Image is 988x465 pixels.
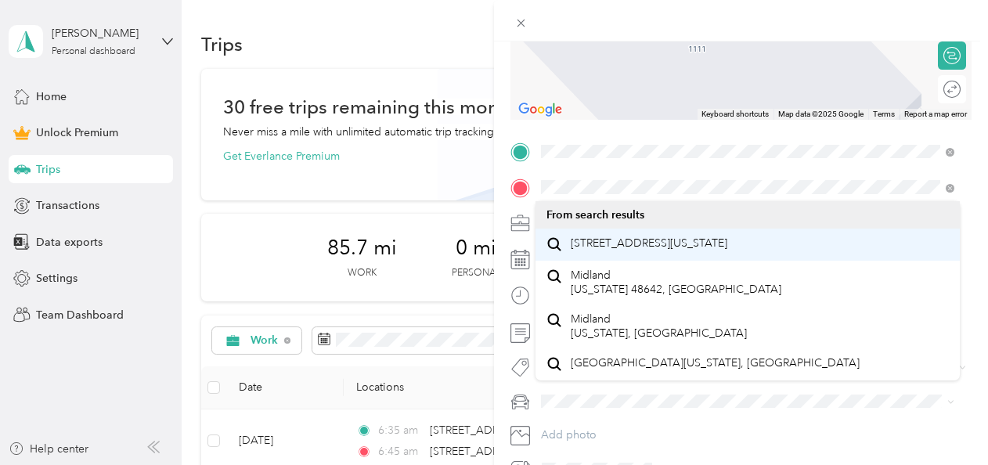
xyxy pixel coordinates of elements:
[778,110,864,118] span: Map data ©2025 Google
[701,109,769,120] button: Keyboard shortcuts
[873,110,895,118] a: Terms (opens in new tab)
[571,356,860,370] span: [GEOGRAPHIC_DATA][US_STATE], [GEOGRAPHIC_DATA]
[535,424,972,446] button: Add photo
[546,208,644,222] span: From search results
[514,99,566,120] img: Google
[514,99,566,120] a: Open this area in Google Maps (opens a new window)
[904,110,967,118] a: Report a map error
[571,312,747,340] span: Midland [US_STATE], [GEOGRAPHIC_DATA]
[571,236,727,251] span: [STREET_ADDRESS][US_STATE]
[900,377,988,465] iframe: Everlance-gr Chat Button Frame
[571,269,781,296] span: Midland [US_STATE] 48642, [GEOGRAPHIC_DATA]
